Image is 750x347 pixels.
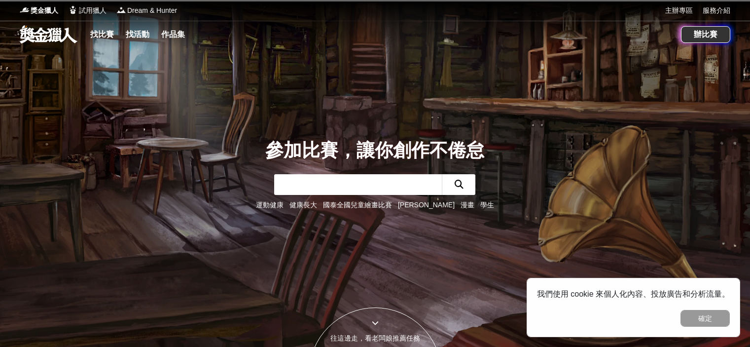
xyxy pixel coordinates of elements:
[681,26,730,43] a: 辦比賽
[157,28,189,41] a: 作品集
[665,5,693,16] a: 主辦專區
[309,333,441,344] div: 往這邊走，看老闆娘推薦任務
[398,201,455,209] a: [PERSON_NAME]
[86,28,118,41] a: 找比賽
[68,5,78,15] img: Logo
[20,5,30,15] img: Logo
[680,310,730,327] button: 確定
[256,201,284,209] a: 運動健康
[127,5,177,16] span: Dream & Hunter
[68,5,107,16] a: Logo試用獵人
[79,5,107,16] span: 試用獵人
[116,5,177,16] a: LogoDream & Hunter
[256,137,494,164] div: 參加比賽，讓你創作不倦怠
[323,201,392,209] a: 國泰全國兒童繪畫比賽
[480,201,494,209] a: 學生
[122,28,153,41] a: 找活動
[537,290,730,298] span: 我們使用 cookie 來個人化內容、投放廣告和分析流量。
[289,201,317,209] a: 健康長大
[31,5,58,16] span: 獎金獵人
[703,5,730,16] a: 服務介紹
[20,5,58,16] a: Logo獎金獵人
[461,201,474,209] a: 漫畫
[116,5,126,15] img: Logo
